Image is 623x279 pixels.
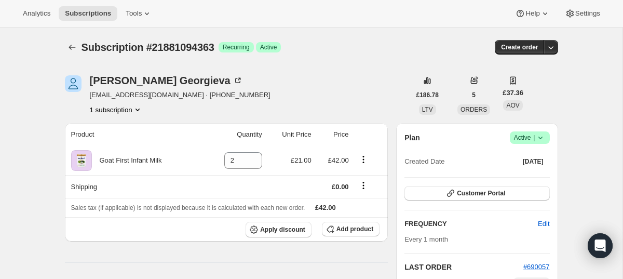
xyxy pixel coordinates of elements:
[246,222,311,237] button: Apply discount
[65,40,79,55] button: Subscriptions
[82,42,214,53] span: Subscription #21881094363
[501,43,538,51] span: Create order
[523,263,550,271] a: #690057
[90,90,270,100] span: [EMAIL_ADDRESS][DOMAIN_NAME] · [PHONE_NUMBER]
[336,225,373,233] span: Add product
[525,9,539,18] span: Help
[472,91,476,99] span: 5
[223,43,250,51] span: Recurring
[509,6,556,21] button: Help
[71,150,92,171] img: product img
[92,155,162,166] div: Goat First Infant Milk
[355,180,372,191] button: Shipping actions
[119,6,158,21] button: Tools
[523,157,544,166] span: [DATE]
[506,102,519,109] span: AOV
[404,132,420,143] h2: Plan
[532,216,556,232] button: Edit
[457,189,505,197] span: Customer Portal
[315,204,336,211] span: £42.00
[517,154,550,169] button: [DATE]
[559,6,606,21] button: Settings
[204,123,265,146] th: Quantity
[404,186,549,201] button: Customer Portal
[404,235,448,243] span: Every 1 month
[461,106,487,113] span: ORDERS
[65,175,204,198] th: Shipping
[65,75,82,92] span: Svetlana Georgieva
[23,9,50,18] span: Analytics
[588,233,613,258] div: Open Intercom Messenger
[538,219,549,229] span: Edit
[328,156,349,164] span: £42.00
[523,262,550,272] button: #690057
[404,219,538,229] h2: FREQUENCY
[315,123,352,146] th: Price
[65,123,204,146] th: Product
[291,156,311,164] span: £21.00
[322,222,380,236] button: Add product
[422,106,433,113] span: LTV
[404,156,444,167] span: Created Date
[260,43,277,51] span: Active
[416,91,439,99] span: £186.78
[71,204,305,211] span: Sales tax (if applicable) is not displayed because it is calculated with each new order.
[466,88,482,102] button: 5
[126,9,142,18] span: Tools
[503,88,523,98] span: £37.36
[332,183,349,191] span: £0.00
[260,225,305,234] span: Apply discount
[533,134,535,142] span: |
[404,262,523,272] h2: LAST ORDER
[495,40,544,55] button: Create order
[355,154,372,165] button: Product actions
[17,6,57,21] button: Analytics
[265,123,315,146] th: Unit Price
[90,104,143,115] button: Product actions
[575,9,600,18] span: Settings
[410,88,445,102] button: £186.78
[514,132,546,143] span: Active
[59,6,117,21] button: Subscriptions
[90,75,243,86] div: [PERSON_NAME] Georgieva
[65,9,111,18] span: Subscriptions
